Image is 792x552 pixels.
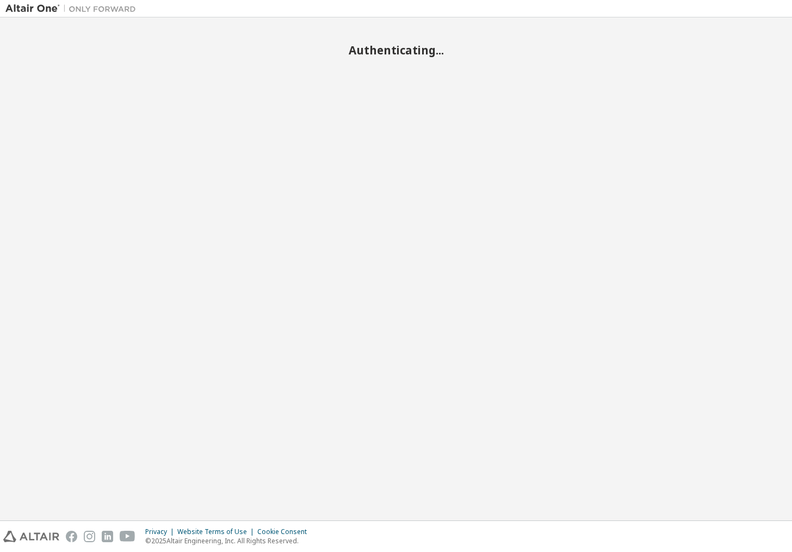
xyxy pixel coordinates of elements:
img: Altair One [5,3,141,14]
div: Privacy [145,528,177,536]
h2: Authenticating... [5,43,787,57]
img: youtube.svg [120,531,135,542]
img: linkedin.svg [102,531,113,542]
img: altair_logo.svg [3,531,59,542]
img: facebook.svg [66,531,77,542]
p: © 2025 Altair Engineering, Inc. All Rights Reserved. [145,536,313,545]
img: instagram.svg [84,531,95,542]
div: Cookie Consent [257,528,313,536]
div: Website Terms of Use [177,528,257,536]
